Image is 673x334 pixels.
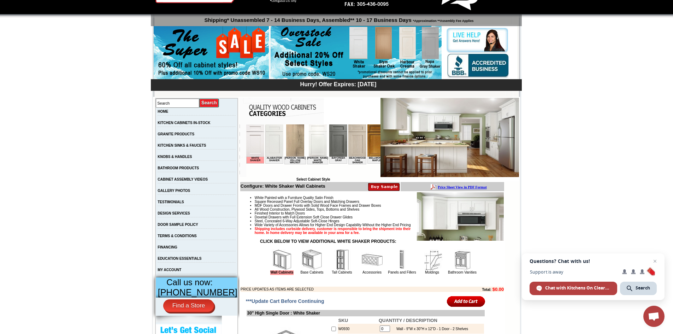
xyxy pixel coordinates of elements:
[388,270,416,274] a: Panels and Fillers
[246,124,380,177] iframe: Browser incompatible
[158,211,190,215] a: DESIGN SERVICES
[338,324,378,334] td: W0930
[530,269,617,275] span: Support is away
[255,219,504,223] li: Steel, Concealed 6-Way Adjustable Soft-Close Hinges
[530,258,657,264] span: Questions? Chat with us!
[620,282,657,295] div: Search
[255,211,504,215] li: Finished Interior to Match Doors
[154,80,522,88] div: Hurry! Offer Expires: [DATE]
[158,200,184,204] a: TESTIMONIALS
[158,245,177,249] a: FINANCING
[158,268,181,272] a: MY ACCOUNT
[166,277,213,287] span: Call us now:
[158,143,206,147] a: KITCHEN SINKS & FAUCETS
[247,310,485,316] td: 30" High Single Door : White Shaker
[391,249,413,270] img: Panels and Fillers
[158,166,199,170] a: BATHROOM PRODUCTS
[154,14,522,23] p: Shipping* Unassembled 7 - 14 Business Days, Assembled** 10 - 17 Business Days
[393,327,468,331] div: Wall - 9"W x 30"H x 12"D - 1 Door - 2 Shelves
[158,257,201,260] a: EDUCATION ESSENTIALS
[158,132,194,136] a: GRANITE PRODUCTS
[301,249,323,270] img: Base Cabinets
[8,3,57,7] b: Price Sheet View in PDF Format
[255,207,504,211] li: All Wood Construction, Plywood Sides, Tops, Bottoms and Shelves
[412,17,474,23] span: *Approximation **Assembly Fee Applies
[255,223,504,227] li: Wide Variety of Accessories Allows for Higher End Design Capability Without the Higher End Pricing
[158,110,168,113] a: HOME
[199,98,219,108] input: Submit
[331,249,353,270] img: Tall Cabinets
[492,287,504,292] b: $0.00
[338,318,348,323] b: SKU
[255,227,411,235] strong: Shipping includes curbside delivery, customer is responsible to bring the shipment into their hom...
[451,249,473,270] img: Bathroom Vanities
[362,270,382,274] a: Accessories
[332,270,352,274] a: Tall Cabinets
[421,249,443,270] img: Moldings
[643,306,665,327] div: Open chat
[158,234,197,238] a: TERMS & CONDITIONS
[158,223,198,227] a: DOOR SAMPLE POLICY
[241,287,443,292] td: PRICE UPDATES AS ITEMS ARE SELECTED
[255,204,504,207] li: MDF Doors and Drawer Fronts with Solid Wood Face Frames and Drawer Boxes
[545,285,610,291] span: Chat with Kitchens On Clearance
[651,257,659,265] span: Close chat
[158,121,210,125] a: KITCHEN CABINETS IN-STOCK
[255,196,504,200] li: White Painted with a Furniture Quality Satin Finish
[246,298,324,304] span: ***Update Cart Before Continuing
[158,287,237,297] span: [PHONE_NUMBER]
[158,177,208,181] a: CABINET ASSEMBLY VIDEOS
[255,215,504,219] li: Dovetail Drawers with Full Extension Soft Close Drawer Glides
[361,249,383,270] img: Accessories
[121,32,139,39] td: Bellmonte Maple
[530,282,617,295] div: Chat with Kitchens On Clearance
[425,270,439,274] a: Moldings
[379,318,437,323] b: QUANTITY / DESCRIPTION
[380,98,519,177] img: White Shaker
[447,295,485,307] input: Add to Cart
[1,2,7,7] img: pdf.png
[255,200,504,204] li: Square Recessed Panel Full Overlay Doors and Matching Drawers
[158,189,190,193] a: GALLERY PHOTOS
[271,249,293,270] img: Wall Cabinets
[241,183,325,189] b: Configure: White Shaker Wall Cabinets
[158,155,192,159] a: KNOBS & HANDLES
[300,270,323,274] a: Base Cabinets
[260,239,396,244] strong: CLICK BELOW TO VIEW ADDITIONAL WHITE SHAKER PRODUCTS:
[270,270,293,275] a: Wall Cabinets
[417,192,504,241] img: Product Image
[448,270,477,274] a: Bathroom Vanities
[8,1,57,7] a: Price Sheet View in PDF Format
[636,285,650,291] span: Search
[163,299,214,312] a: Find a Store
[296,177,330,181] b: Select Cabinet Style
[482,288,491,292] b: Total:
